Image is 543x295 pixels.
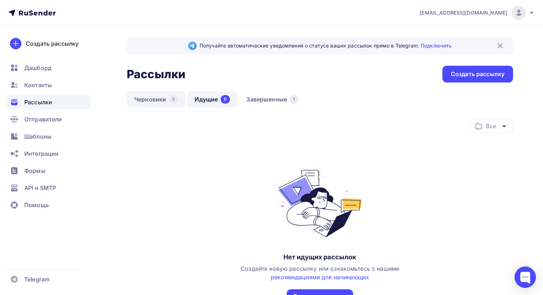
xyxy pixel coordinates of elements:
[187,91,237,107] a: Идущие0
[283,253,357,261] div: Нет идущих рассылок
[451,70,504,78] div: Создать рассылку
[6,112,91,126] a: Отправители
[239,91,306,107] a: Завершенные1
[420,9,507,16] span: [EMAIL_ADDRESS][DOMAIN_NAME]
[127,67,185,81] h2: Рассылки
[241,265,399,281] span: Создайте новую рассылку или ознакомьтесь с нашими
[24,275,50,284] span: Telegram
[24,98,52,106] span: Рассылки
[24,166,45,175] span: Формы
[6,95,91,109] a: Рассылки
[24,149,59,158] span: Интеграции
[6,129,91,144] a: Шаблоны
[420,6,534,20] a: [EMAIL_ADDRESS][DOMAIN_NAME]
[24,81,52,89] span: Контакты
[188,41,197,50] img: Telegram
[421,42,452,49] a: Подключить
[470,119,513,133] button: Все
[24,64,51,72] span: Дашборд
[24,184,56,192] span: API и SMTP
[200,42,452,49] span: Получайте автоматические уведомления о статусе ваших рассылок прямо в Telegram.
[486,122,496,130] div: Все
[6,61,91,75] a: Дашборд
[271,274,369,281] a: рекомендациями для начинающих
[24,201,49,209] span: Помощь
[169,95,178,104] div: 0
[6,78,91,92] a: Контакты
[24,115,62,124] span: Отправители
[6,164,91,178] a: Формы
[24,132,51,141] span: Шаблоны
[127,91,186,107] a: Черновики0
[290,95,298,104] div: 1
[221,95,230,104] div: 0
[26,39,79,48] div: Создать рассылку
